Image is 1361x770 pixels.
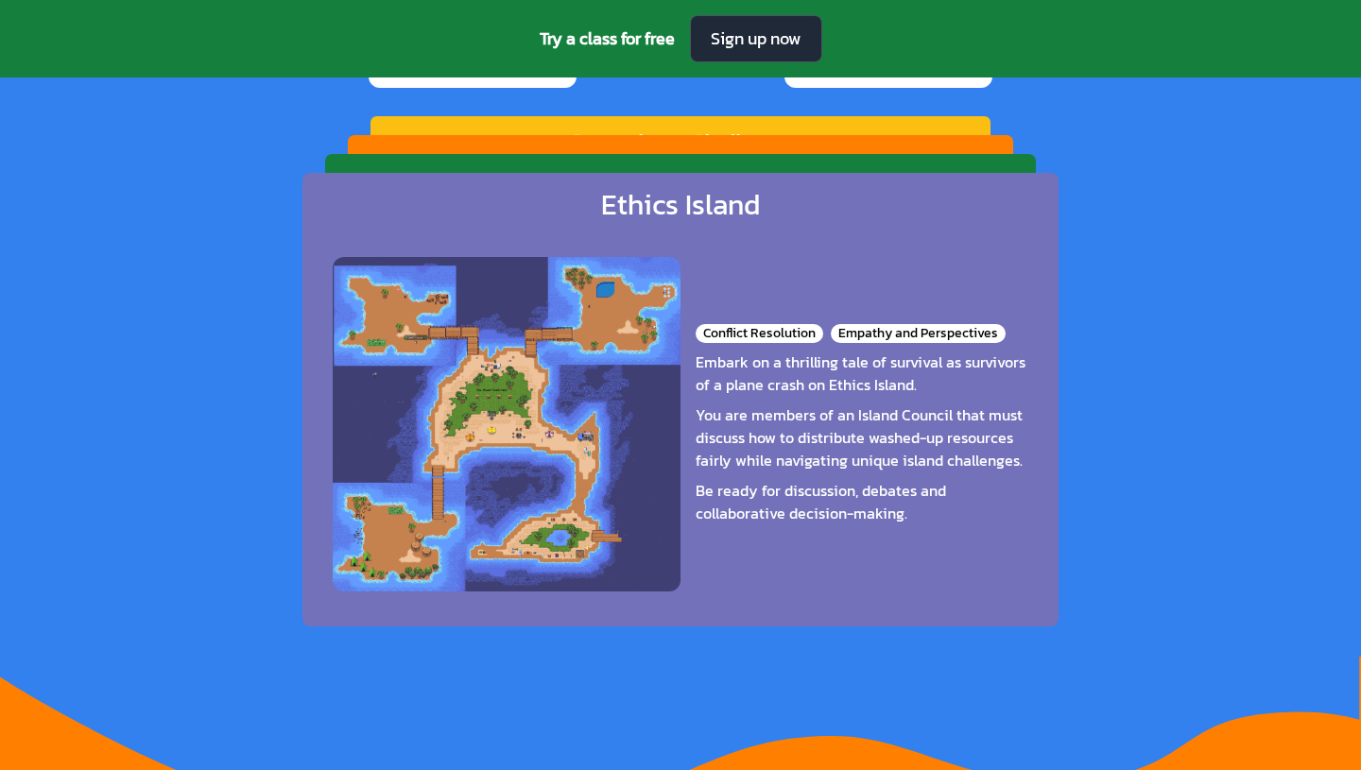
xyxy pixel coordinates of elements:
div: Riddle Racers [606,148,755,179]
div: Embark on a thrilling tale of survival as survivors of a plane crash on Ethics Island. [696,351,1028,396]
div: Empathy and Perspectives [831,324,1006,343]
span: Try a class for free [540,26,675,52]
div: Ethics Island [601,188,760,222]
div: Countdown Challenge [568,128,793,157]
a: Sign up now [690,15,822,62]
div: Conflict Resolution [696,324,823,343]
div: Be ready for discussion, debates and collaborative decision-making. [696,479,1028,524]
div: You are members of an Island Council that must discuss how to distribute washed-up resources fair... [696,403,1028,471]
div: Galactic Gear Masters [553,168,809,200]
